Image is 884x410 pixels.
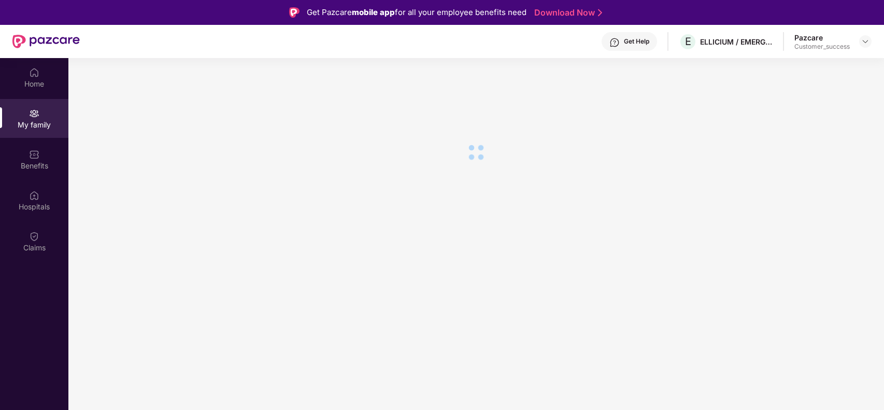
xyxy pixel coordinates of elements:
[307,6,526,19] div: Get Pazcare for all your employee benefits need
[29,108,39,119] img: svg+xml;base64,PHN2ZyB3aWR0aD0iMjAiIGhlaWdodD0iMjAiIHZpZXdCb3g9IjAgMCAyMCAyMCIgZmlsbD0ibm9uZSIgeG...
[29,67,39,78] img: svg+xml;base64,PHN2ZyBpZD0iSG9tZSIgeG1sbnM9Imh0dHA6Ly93d3cudzMub3JnLzIwMDAvc3ZnIiB3aWR0aD0iMjAiIG...
[794,33,850,43] div: Pazcare
[534,7,599,18] a: Download Now
[700,37,773,47] div: ELLICIUM / EMERGYS SOLUTIONS PRIVATE LIMITED
[861,37,869,46] img: svg+xml;base64,PHN2ZyBpZD0iRHJvcGRvd24tMzJ4MzIiIHhtbG5zPSJodHRwOi8vd3d3LnczLm9yZy8yMDAwL3N2ZyIgd2...
[12,35,80,48] img: New Pazcare Logo
[624,37,649,46] div: Get Help
[598,7,602,18] img: Stroke
[29,190,39,201] img: svg+xml;base64,PHN2ZyBpZD0iSG9zcGl0YWxzIiB4bWxucz0iaHR0cDovL3d3dy53My5vcmcvMjAwMC9zdmciIHdpZHRoPS...
[289,7,300,18] img: Logo
[794,43,850,51] div: Customer_success
[609,37,620,48] img: svg+xml;base64,PHN2ZyBpZD0iSGVscC0zMngzMiIgeG1sbnM9Imh0dHA6Ly93d3cudzMub3JnLzIwMDAvc3ZnIiB3aWR0aD...
[29,149,39,160] img: svg+xml;base64,PHN2ZyBpZD0iQmVuZWZpdHMiIHhtbG5zPSJodHRwOi8vd3d3LnczLm9yZy8yMDAwL3N2ZyIgd2lkdGg9Ij...
[29,231,39,242] img: svg+xml;base64,PHN2ZyBpZD0iQ2xhaW0iIHhtbG5zPSJodHRwOi8vd3d3LnczLm9yZy8yMDAwL3N2ZyIgd2lkdGg9IjIwIi...
[352,7,395,17] strong: mobile app
[685,35,691,48] span: E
